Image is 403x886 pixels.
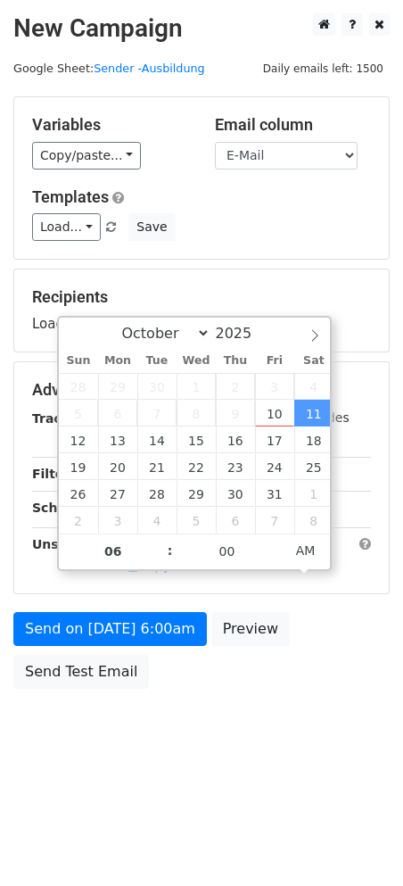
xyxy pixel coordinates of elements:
[177,355,216,367] span: Wed
[98,480,137,507] span: October 27, 2025
[13,655,149,689] a: Send Test Email
[137,507,177,534] span: November 4, 2025
[255,507,294,534] span: November 7, 2025
[137,480,177,507] span: October 28, 2025
[216,426,255,453] span: October 16, 2025
[59,453,98,480] span: October 19, 2025
[94,62,205,75] a: Sender -Ausbildung
[137,426,177,453] span: October 14, 2025
[32,142,141,170] a: Copy/paste...
[210,325,275,342] input: Year
[32,287,371,307] h5: Recipients
[13,13,390,44] h2: New Campaign
[255,373,294,400] span: October 3, 2025
[32,213,101,241] a: Load...
[98,400,137,426] span: October 6, 2025
[255,480,294,507] span: October 31, 2025
[177,453,216,480] span: October 22, 2025
[32,115,188,135] h5: Variables
[314,800,403,886] div: Chat-Widget
[294,373,333,400] span: October 4, 2025
[255,453,294,480] span: October 24, 2025
[177,373,216,400] span: October 1, 2025
[59,480,98,507] span: October 26, 2025
[59,373,98,400] span: September 28, 2025
[257,62,390,75] a: Daily emails left: 1500
[137,355,177,367] span: Tue
[279,409,349,427] label: UTM Codes
[137,400,177,426] span: October 7, 2025
[59,507,98,534] span: November 2, 2025
[98,355,137,367] span: Mon
[59,426,98,453] span: October 12, 2025
[216,373,255,400] span: October 2, 2025
[98,373,137,400] span: September 29, 2025
[137,373,177,400] span: September 30, 2025
[173,534,282,569] input: Minute
[98,453,137,480] span: October 20, 2025
[257,59,390,79] span: Daily emails left: 1500
[59,355,98,367] span: Sun
[32,287,371,334] div: Loading...
[124,558,284,574] a: Copy unsubscribe link
[294,426,333,453] span: October 18, 2025
[216,355,255,367] span: Thu
[32,187,109,206] a: Templates
[211,612,290,646] a: Preview
[177,480,216,507] span: October 29, 2025
[177,426,216,453] span: October 15, 2025
[294,480,333,507] span: November 1, 2025
[32,537,119,551] strong: Unsubscribe
[314,800,403,886] iframe: Chat Widget
[59,534,168,569] input: Hour
[255,400,294,426] span: October 10, 2025
[128,213,175,241] button: Save
[215,115,371,135] h5: Email column
[294,453,333,480] span: October 25, 2025
[13,612,207,646] a: Send on [DATE] 6:00am
[32,380,371,400] h5: Advanced
[255,426,294,453] span: October 17, 2025
[216,480,255,507] span: October 30, 2025
[216,400,255,426] span: October 9, 2025
[216,453,255,480] span: October 23, 2025
[294,355,333,367] span: Sat
[32,411,92,426] strong: Tracking
[32,467,78,481] strong: Filters
[177,400,216,426] span: October 8, 2025
[13,62,205,75] small: Google Sheet:
[294,507,333,534] span: November 8, 2025
[177,507,216,534] span: November 5, 2025
[137,453,177,480] span: October 21, 2025
[59,400,98,426] span: October 5, 2025
[281,533,330,568] span: Click to toggle
[98,507,137,534] span: November 3, 2025
[168,533,173,568] span: :
[294,400,333,426] span: October 11, 2025
[255,355,294,367] span: Fri
[216,507,255,534] span: November 6, 2025
[98,426,137,453] span: October 13, 2025
[32,501,96,515] strong: Schedule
